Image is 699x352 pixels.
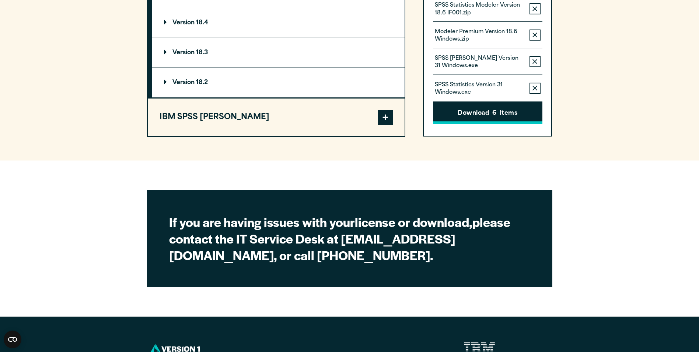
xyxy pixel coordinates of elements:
[433,101,542,124] button: Download6Items
[152,68,405,97] summary: Version 18.2
[435,82,524,96] p: SPSS Statistics Version 31 Windows.exe
[4,331,21,348] button: Open CMP widget
[152,38,405,68] summary: Version 18.3
[169,214,530,263] h2: If you are having issues with your please contact the IT Service Desk at [EMAIL_ADDRESS][DOMAIN_N...
[435,55,524,70] p: SPSS [PERSON_NAME] Version 31 Windows.exe
[435,2,524,17] p: SPSS Statistics Modeler Version 18.6 IF001.zip
[148,99,405,136] button: IBM SPSS [PERSON_NAME]
[435,28,524,43] p: Modeler Premium Version 18.6 Windows.zip
[164,80,208,86] p: Version 18.2
[164,50,208,56] p: Version 18.3
[492,109,496,118] span: 6
[152,8,405,38] summary: Version 18.4
[355,213,472,231] strong: license or download,
[164,20,208,26] p: Version 18.4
